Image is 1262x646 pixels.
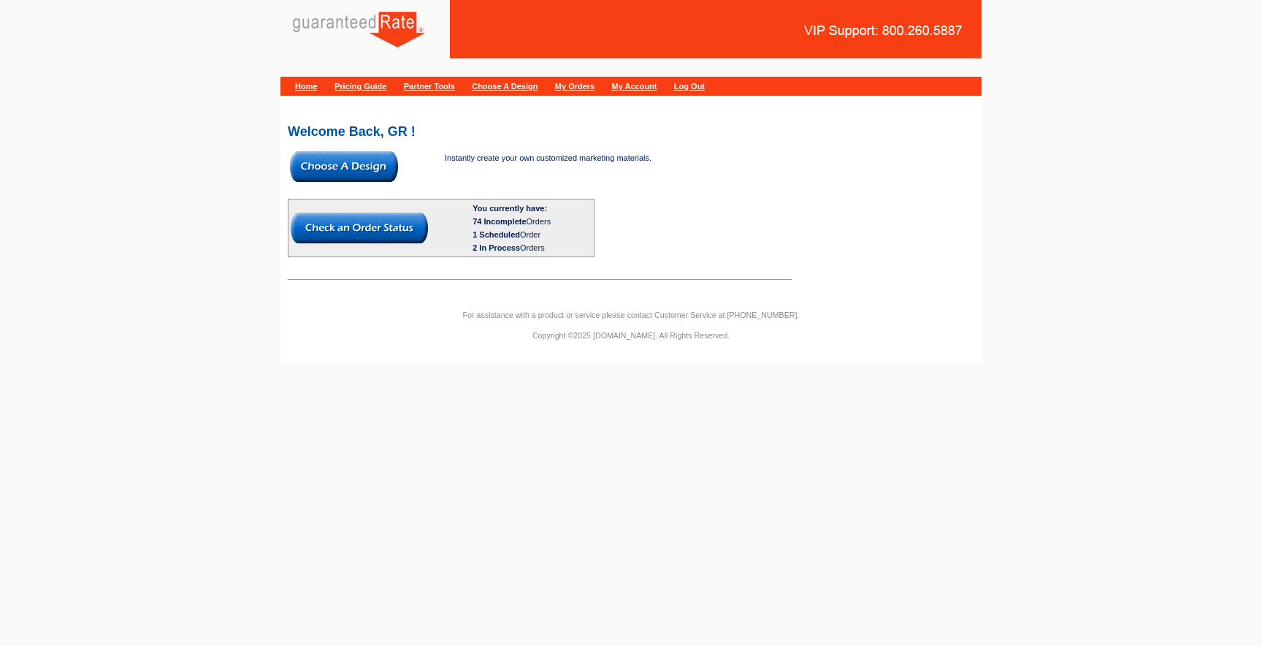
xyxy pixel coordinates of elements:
img: button-choose-design.gif [290,151,398,182]
span: 2 In Process [473,243,520,252]
p: For assistance with a product or service please contact Customer Service at [PHONE_NUMBER]. [280,308,982,322]
a: Log Out [674,82,705,91]
span: Instantly create your own customized marketing materials. [445,153,651,162]
a: Partner Tools [404,82,455,91]
div: Orders Order Orders [473,215,592,254]
img: button-check-order-status.gif [291,213,428,243]
a: My Account [612,82,657,91]
p: Copyright ©2025 [DOMAIN_NAME]. All Rights Reserved. [280,329,982,342]
a: Pricing Guide [334,82,387,91]
a: Home [295,82,318,91]
a: Choose A Design [472,82,538,91]
a: My Orders [555,82,594,91]
h2: Welcome Back, GR ! [288,125,974,138]
span: 74 Incomplete [473,217,526,226]
b: You currently have: [473,204,547,213]
span: 1 Scheduled [473,230,520,239]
